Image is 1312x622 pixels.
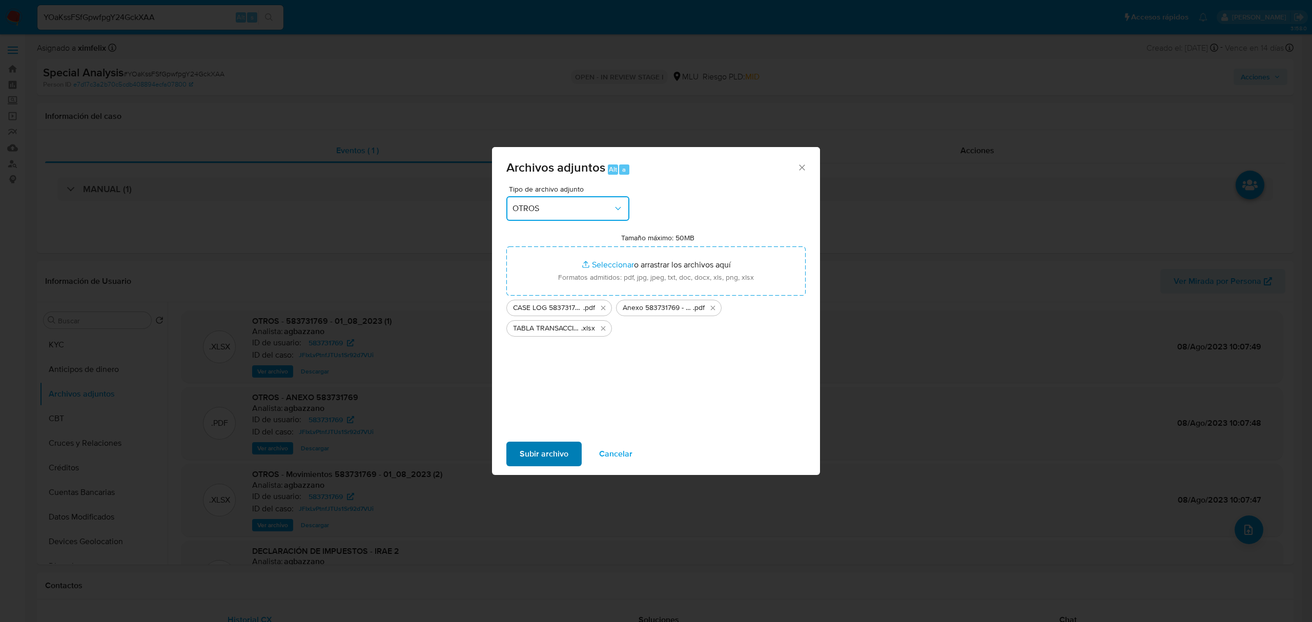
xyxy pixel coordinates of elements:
label: Tamaño máximo: 50MB [621,233,694,242]
span: .xlsx [581,323,595,334]
button: Eliminar Anexo 583731769 - 03_09_2025 .pdf [707,302,719,314]
span: .pdf [583,303,595,313]
span: Subir archivo [520,443,568,465]
button: Subir archivo [506,442,582,466]
span: Cancelar [599,443,632,465]
button: Eliminar TABLA TRANSACCIONAL 583731769 03.09.2025.xlsx [597,322,609,335]
span: Anexo 583731769 - 03_09_2025 [623,303,693,313]
button: Cancelar [586,442,646,466]
span: TABLA TRANSACCIONAL 583731769 [DATE] [513,323,581,334]
span: Archivos adjuntos [506,158,605,176]
span: Alt [609,164,617,174]
button: OTROS [506,196,629,221]
span: a [622,164,626,174]
span: OTROS [512,203,613,214]
span: Tipo de archivo adjunto [509,185,632,193]
button: Cerrar [797,162,806,172]
span: CASE LOG 583731769 - 03_09_2025 - NIVEL 1 [513,303,583,313]
button: Eliminar CASE LOG 583731769 - 03_09_2025 - NIVEL 1.pdf [597,302,609,314]
ul: Archivos seleccionados [506,296,806,337]
span: .pdf [693,303,705,313]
